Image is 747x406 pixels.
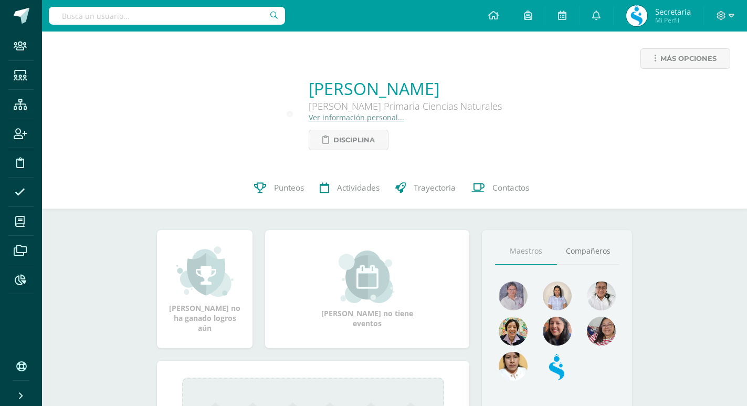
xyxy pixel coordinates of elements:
a: Compañeros [557,238,619,265]
img: achievement_small.png [176,245,234,298]
img: 7ca4a2cca2c7d0437e787d4b01e06a03.png [626,5,647,26]
a: Disciplina [309,130,388,150]
span: Más opciones [660,49,717,68]
span: Secretaria [655,6,691,17]
img: c5fe0469be3a46ca47ac08ac60c07671.png [543,352,572,381]
img: 9854e8f4b4b57170fa6f3f05411d218c.png [587,317,616,346]
a: Actividades [312,167,387,209]
span: Disciplina [333,130,375,150]
span: Mi Perfil [655,16,691,25]
a: Punteos [246,167,312,209]
input: Busca un usuario... [49,7,285,25]
img: 743c221b2f78654ec5bcda6354bedd81.png [499,352,528,381]
a: Trayectoria [387,167,464,209]
div: [PERSON_NAME] no tiene eventos [315,251,420,328]
a: Contactos [464,167,537,209]
img: e6247533156a80ef147943e7f57a9d73.png [499,282,528,310]
img: 0cff4dfa596be50c094d4c45a6b93976.png [587,282,616,310]
a: Maestros [495,238,557,265]
span: Actividades [337,182,380,193]
a: Más opciones [640,48,730,69]
a: Ver información personal... [309,112,404,122]
div: [PERSON_NAME] Primaria Ciencias Naturales [309,100,502,112]
img: 043f3cb04834317a441ee0339ed787a8.png [499,317,528,346]
img: 92c8ca558dc2e42254a6b780788d290b.png [543,282,572,310]
span: Punteos [274,182,304,193]
img: event_small.png [339,251,396,303]
a: [PERSON_NAME] [309,77,502,100]
img: 699394c249be8f8166d4d58568897afe.png [543,317,572,346]
span: Contactos [492,182,529,193]
span: Trayectoria [414,182,456,193]
div: [PERSON_NAME] no ha ganado logros aún [167,245,242,333]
